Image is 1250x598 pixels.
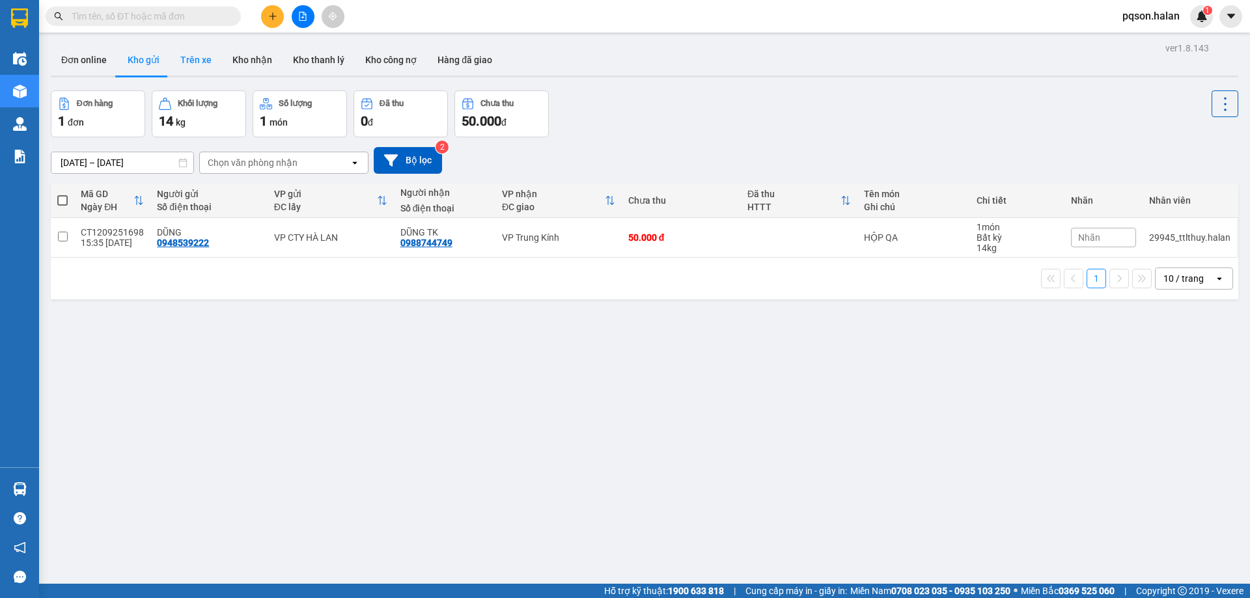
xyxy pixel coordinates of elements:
[14,512,26,524] span: question-circle
[152,90,246,137] button: Khối lượng14kg
[222,44,283,75] button: Kho nhận
[745,584,847,598] span: Cung cấp máy in - giấy in:
[502,232,615,243] div: VP Trung Kính
[400,238,452,248] div: 0988744749
[1087,269,1106,288] button: 1
[850,584,1010,598] span: Miền Nam
[1059,586,1115,596] strong: 0369 525 060
[51,152,193,173] input: Select a date range.
[268,12,277,21] span: plus
[864,232,963,243] div: HỘP QA
[157,189,260,199] div: Người gửi
[1124,584,1126,598] span: |
[74,183,150,218] th: Toggle SortBy
[274,189,377,199] div: VP gửi
[864,189,963,199] div: Tên món
[1163,272,1204,285] div: 10 / trang
[81,238,144,248] div: 15:35 [DATE]
[157,238,209,248] div: 0948539222
[741,183,857,218] th: Toggle SortBy
[13,482,27,496] img: warehouse-icon
[261,5,284,28] button: plus
[54,12,63,21] span: search
[747,189,840,199] div: Đã thu
[977,232,1058,243] div: Bất kỳ
[380,99,404,108] div: Đã thu
[13,85,27,98] img: warehouse-icon
[400,227,489,238] div: DŨNG TK
[1014,588,1018,593] span: ⚪️
[322,5,344,28] button: aim
[354,90,448,137] button: Đã thu0đ
[1178,586,1187,595] span: copyright
[68,117,84,128] span: đơn
[734,584,736,598] span: |
[864,202,963,212] div: Ghi chú
[350,157,360,168] svg: open
[13,117,27,131] img: warehouse-icon
[368,117,373,128] span: đ
[1149,232,1230,243] div: 29945_ttlthuy.halan
[157,202,260,212] div: Số điện thoại
[11,8,28,28] img: logo-vxr
[81,202,133,212] div: Ngày ĐH
[454,90,549,137] button: Chưa thu50.000đ
[328,12,337,21] span: aim
[977,243,1058,253] div: 14 kg
[1219,5,1242,28] button: caret-down
[178,99,217,108] div: Khối lượng
[1165,41,1209,55] div: ver 1.8.143
[81,227,144,238] div: CT1209251698
[157,227,260,238] div: DŨNG
[1021,584,1115,598] span: Miền Bắc
[400,203,489,213] div: Số điện thoại
[14,541,26,554] span: notification
[1078,232,1100,243] span: Nhãn
[480,99,514,108] div: Chưa thu
[253,90,347,137] button: Số lượng1món
[58,113,65,129] span: 1
[668,586,724,596] strong: 1900 633 818
[1196,10,1208,22] img: icon-new-feature
[1071,195,1136,206] div: Nhãn
[361,113,368,129] span: 0
[502,189,605,199] div: VP nhận
[628,195,734,206] div: Chưa thu
[274,232,387,243] div: VP CTY HÀ LAN
[260,113,267,129] span: 1
[13,150,27,163] img: solution-icon
[495,183,622,218] th: Toggle SortBy
[13,52,27,66] img: warehouse-icon
[747,202,840,212] div: HTTT
[176,117,186,128] span: kg
[14,571,26,583] span: message
[117,44,170,75] button: Kho gửi
[1225,10,1237,22] span: caret-down
[355,44,427,75] button: Kho công nợ
[501,117,507,128] span: đ
[77,99,113,108] div: Đơn hàng
[283,44,355,75] button: Kho thanh lý
[72,9,225,23] input: Tìm tên, số ĐT hoặc mã đơn
[374,147,442,174] button: Bộ lọc
[51,44,117,75] button: Đơn online
[1205,6,1210,15] span: 1
[81,189,133,199] div: Mã GD
[604,584,724,598] span: Hỗ trợ kỹ thuật:
[298,12,307,21] span: file-add
[274,202,377,212] div: ĐC lấy
[436,141,449,154] sup: 2
[502,202,605,212] div: ĐC giao
[208,156,298,169] div: Chọn văn phòng nhận
[977,222,1058,232] div: 1 món
[170,44,222,75] button: Trên xe
[1203,6,1212,15] sup: 1
[279,99,312,108] div: Số lượng
[628,232,734,243] div: 50.000 đ
[462,113,501,129] span: 50.000
[51,90,145,137] button: Đơn hàng1đơn
[427,44,503,75] button: Hàng đã giao
[891,586,1010,596] strong: 0708 023 035 - 0935 103 250
[1112,8,1190,24] span: pqson.halan
[1149,195,1230,206] div: Nhân viên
